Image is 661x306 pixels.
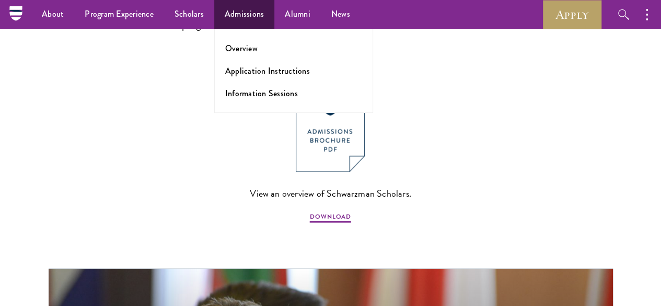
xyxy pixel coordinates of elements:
[225,87,298,99] a: Information Sessions
[225,42,258,54] a: Overview
[250,83,411,224] a: View an overview of Schwarzman Scholars. DOWNLOAD
[310,212,351,224] span: DOWNLOAD
[225,65,310,77] a: Application Instructions
[250,186,411,201] span: View an overview of Schwarzman Scholars.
